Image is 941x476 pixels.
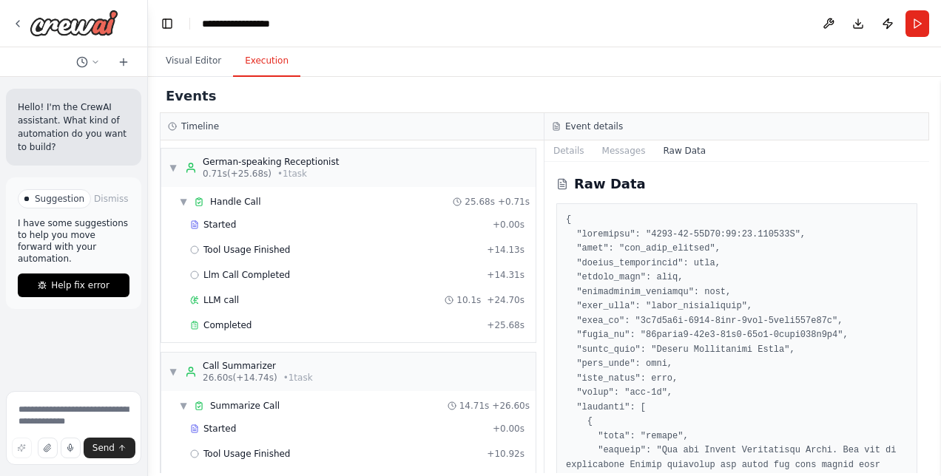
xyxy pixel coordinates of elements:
span: • 1 task [277,168,307,180]
span: Help fix error [51,279,109,291]
button: Send [84,438,135,458]
div: Call Summarizer [203,360,313,372]
nav: breadcrumb [202,16,270,31]
h3: Timeline [181,120,219,132]
span: + 25.68s [487,319,525,331]
button: Improve this prompt [12,438,32,458]
span: Llm Call Completed [203,269,290,281]
button: Details [544,140,593,161]
span: ▼ [169,162,178,174]
button: Help fix error [18,273,129,297]
button: Execution [233,46,300,77]
span: Send [92,442,115,454]
span: 26.60s (+14.74s) [203,372,277,384]
span: ▼ [169,366,178,378]
span: Handle Call [210,196,261,208]
span: Completed [203,319,252,331]
span: Started [203,219,236,231]
span: + 0.71s [498,196,530,208]
p: Hello! I'm the CrewAI assistant. What kind of automation do you want to build? [18,101,129,154]
span: 14.71s [459,400,490,412]
span: + 10.92s [487,448,525,460]
button: Visual Editor [154,46,233,77]
span: • 1 task [283,372,313,384]
span: ▼ [179,400,188,412]
span: 25.68s [465,196,495,208]
span: LLM call [203,294,239,306]
span: Suggestion [35,193,84,205]
span: + 26.60s [492,400,530,412]
span: + 14.31s [487,269,525,281]
span: + 0.00s [493,423,525,435]
button: Start a new chat [112,53,135,71]
span: Tool Usage Finished [203,448,291,460]
button: Switch to previous chat [70,53,106,71]
span: ▼ [179,196,188,208]
div: German-speaking Receptionist [203,156,339,168]
span: + 24.70s [487,294,525,306]
button: Hide left sidebar [157,13,178,34]
p: I have some suggestions to help you move forward with your automation. [18,217,129,265]
button: Click to speak your automation idea [61,438,81,458]
span: 10.1s [456,294,481,306]
span: 0.71s (+25.68s) [203,168,271,180]
h3: Event details [565,120,623,132]
button: Raw Data [654,140,715,161]
img: Logo [30,10,118,36]
h2: Raw Data [574,174,646,194]
span: Started [203,423,236,435]
span: + 14.13s [487,244,525,256]
h2: Events [166,86,216,106]
span: Tool Usage Finished [203,244,291,256]
span: Summarize Call [210,400,280,412]
button: Dismiss [91,191,131,206]
button: Upload files [38,438,58,458]
button: Messages [593,140,655,161]
span: + 0.00s [493,219,525,231]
